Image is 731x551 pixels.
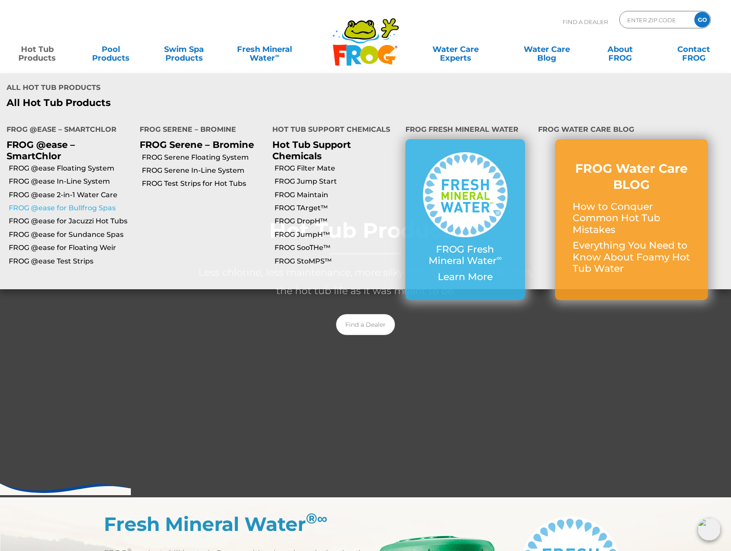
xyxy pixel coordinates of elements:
[698,518,721,541] img: openIcon
[9,177,133,186] a: FROG @ease In-Line System
[7,80,359,97] h4: All Hot Tub Products
[563,11,608,33] p: Find A Dealer
[9,190,133,200] a: FROG @ease 2-in-1 Water Care
[9,164,133,173] a: FROG @ease Floating System
[155,41,213,58] a: Swim SpaProducts
[626,14,685,26] input: Zip Code Form
[275,230,399,240] a: FROG JumpH™
[665,41,722,58] a: ContactFROG
[140,122,260,139] h4: FROG Serene – Bromine
[423,244,508,267] p: FROG Fresh Mineral Water
[272,139,351,161] a: Hot Tub Support Chemicals
[9,257,133,266] a: FROG @ease Test Strips
[9,41,66,58] a: Hot TubProducts
[423,152,508,287] a: FROG Fresh Mineral Water∞ Learn More
[7,139,127,161] p: FROG @ease – SmartChlor
[538,122,724,139] h4: FROG Water Care Blog
[229,41,301,58] a: Fresh MineralWater∞
[142,179,266,188] a: FROG Test Strips for Hot Tubs
[82,41,139,58] a: PoolProducts
[275,257,399,266] a: FROG StoMPS™
[497,253,502,262] sup: ∞
[694,12,710,27] input: GO
[9,243,133,253] a: FROG @ease for Floating Weir
[573,161,690,279] a: FROG Water Care BLOG How to Conquer Common Hot Tub Mistakes Everything You Need to Know About Foa...
[142,153,266,162] a: FROG Serene Floating System
[405,122,525,139] h4: FROG Fresh Mineral Water
[573,240,690,274] p: Everything You Need to Know About Foamy Hot Tub Water
[104,513,366,535] h2: Fresh Mineral Water
[275,243,399,253] a: FROG SooTHe™
[336,314,395,335] a: Find a Dealer
[409,41,502,58] a: Water CareExperts
[518,41,576,58] a: Water CareBlog
[275,190,399,200] a: FROG Maintain
[317,510,328,527] em: ∞
[275,177,399,186] a: FROG Jump Start
[573,161,690,192] h3: FROG Water Care BLOG
[9,230,133,240] a: FROG @ease for Sundance Spas
[142,166,266,175] a: FROG Serene In-Line System
[9,216,133,226] a: FROG @ease for Jacuzzi Hot Tubs
[306,510,328,527] sup: ®
[275,52,279,59] sup: ∞
[7,122,127,139] h4: FROG @ease – SmartChlor
[592,41,649,58] a: AboutFROG
[275,216,399,226] a: FROG DropH™
[275,164,399,173] a: FROG Filter Mate
[423,271,508,283] p: Learn More
[9,203,133,213] a: FROG @ease for Bullfrog Spas
[7,97,359,109] a: All Hot Tub Products
[140,139,260,150] p: FROG Serene – Bromine
[275,203,399,213] a: FROG TArget™
[272,122,392,139] h4: Hot Tub Support Chemicals
[573,201,690,236] p: How to Conquer Common Hot Tub Mistakes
